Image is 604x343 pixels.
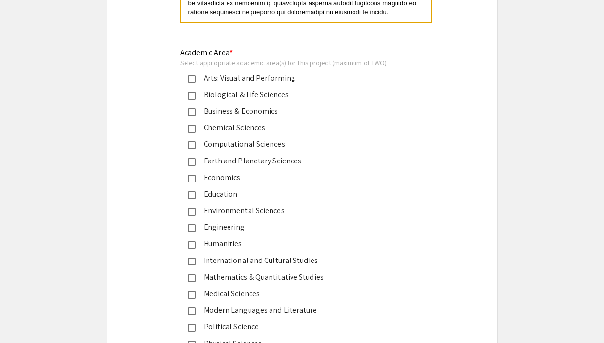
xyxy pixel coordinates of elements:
[196,238,401,250] div: Humanities
[196,139,401,150] div: Computational Sciences
[7,299,42,336] iframe: Chat
[196,255,401,266] div: International and Cultural Studies
[196,105,401,117] div: Business & Economics
[180,59,409,67] div: Select appropriate academic area(s) for this project (maximum of TWO)
[180,47,233,58] mat-label: Academic Area
[196,205,401,217] div: Environmental Sciences
[196,72,401,84] div: Arts: Visual and Performing
[196,188,401,200] div: Education
[196,172,401,183] div: Economics
[196,122,401,134] div: Chemical Sciences
[196,155,401,167] div: Earth and Planetary Sciences
[196,288,401,300] div: Medical Sciences
[196,89,401,101] div: Biological & Life Sciences
[196,304,401,316] div: Modern Languages and Literature
[196,271,401,283] div: Mathematics & Quantitative Studies
[196,321,401,333] div: Political Science
[196,222,401,233] div: Engineering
